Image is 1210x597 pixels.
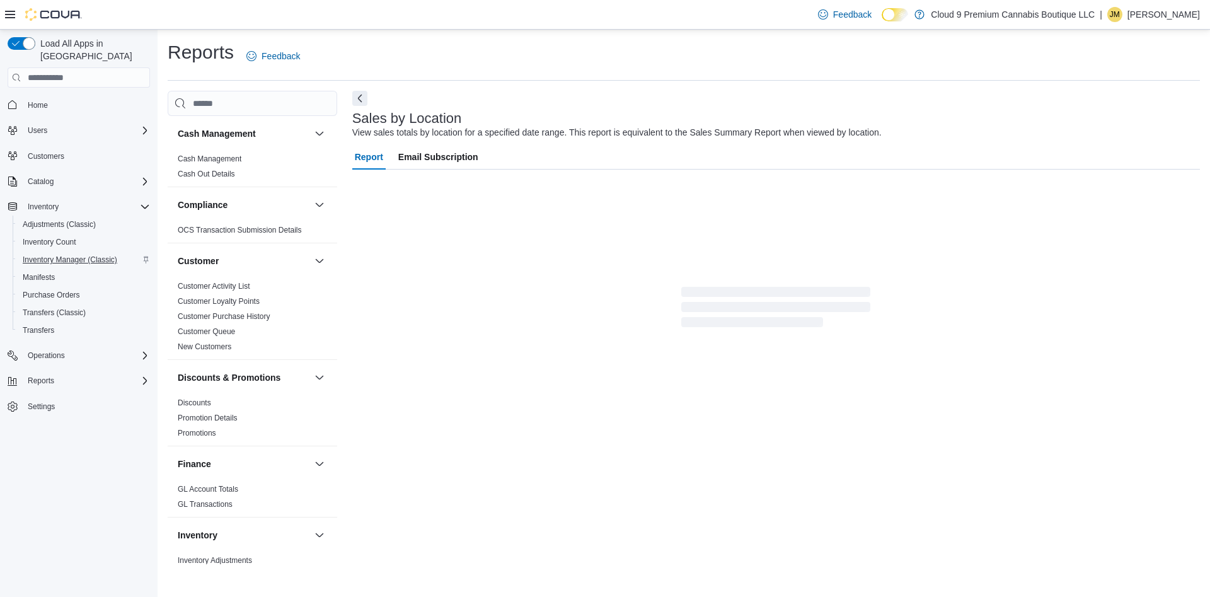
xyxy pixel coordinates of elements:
[18,235,150,250] span: Inventory Count
[3,147,155,165] button: Customers
[23,199,150,214] span: Inventory
[23,123,52,138] button: Users
[23,399,60,414] a: Settings
[23,174,59,189] button: Catalog
[882,8,908,21] input: Dark Mode
[23,325,54,335] span: Transfers
[3,95,155,113] button: Home
[178,500,233,509] a: GL Transactions
[28,202,59,212] span: Inventory
[178,170,235,178] a: Cash Out Details
[312,456,327,472] button: Finance
[23,199,64,214] button: Inventory
[18,287,150,303] span: Purchase Orders
[398,144,478,170] span: Email Subscription
[168,395,337,446] div: Discounts & Promotions
[882,21,882,22] span: Dark Mode
[178,458,309,470] button: Finance
[352,126,882,139] div: View sales totals by location for a specified date range. This report is equivalent to the Sales ...
[23,255,117,265] span: Inventory Manager (Classic)
[18,217,101,232] a: Adjustments (Classic)
[178,414,238,422] a: Promotion Details
[178,281,250,291] span: Customer Activity List
[178,342,231,351] a: New Customers
[178,282,250,291] a: Customer Activity List
[262,50,300,62] span: Feedback
[178,484,238,494] span: GL Account Totals
[13,216,155,233] button: Adjustments (Classic)
[168,40,234,65] h1: Reports
[178,556,252,565] a: Inventory Adjustments
[23,308,86,318] span: Transfers (Classic)
[13,286,155,304] button: Purchase Orders
[178,371,309,384] button: Discounts & Promotions
[178,327,235,337] span: Customer Queue
[178,312,270,321] a: Customer Purchase History
[23,123,150,138] span: Users
[168,279,337,359] div: Customer
[178,225,302,235] span: OCS Transaction Submission Details
[23,237,76,247] span: Inventory Count
[178,311,270,322] span: Customer Purchase History
[23,148,150,164] span: Customers
[178,297,260,306] a: Customer Loyalty Points
[178,327,235,336] a: Customer Queue
[23,174,150,189] span: Catalog
[25,8,82,21] img: Cova
[312,370,327,385] button: Discounts & Promotions
[28,402,55,412] span: Settings
[178,199,228,211] h3: Compliance
[178,555,252,565] span: Inventory Adjustments
[352,111,462,126] h3: Sales by Location
[178,529,217,542] h3: Inventory
[18,323,150,338] span: Transfers
[18,252,122,267] a: Inventory Manager (Classic)
[1127,7,1200,22] p: [PERSON_NAME]
[13,269,155,286] button: Manifests
[3,122,155,139] button: Users
[178,154,241,164] span: Cash Management
[178,428,216,438] span: Promotions
[23,272,55,282] span: Manifests
[813,2,877,27] a: Feedback
[178,226,302,235] a: OCS Transaction Submission Details
[931,7,1095,22] p: Cloud 9 Premium Cannabis Boutique LLC
[28,376,54,386] span: Reports
[178,127,256,140] h3: Cash Management
[23,373,59,388] button: Reports
[178,398,211,408] span: Discounts
[18,305,91,320] a: Transfers (Classic)
[178,169,235,179] span: Cash Out Details
[23,96,150,112] span: Home
[3,173,155,190] button: Catalog
[178,529,309,542] button: Inventory
[312,253,327,269] button: Customer
[178,413,238,423] span: Promotion Details
[312,126,327,141] button: Cash Management
[178,127,309,140] button: Cash Management
[178,154,241,163] a: Cash Management
[8,90,150,448] nav: Complex example
[13,304,155,322] button: Transfers (Classic)
[18,305,150,320] span: Transfers (Classic)
[23,348,150,363] span: Operations
[1110,7,1120,22] span: JM
[28,125,47,136] span: Users
[178,458,211,470] h3: Finance
[178,429,216,438] a: Promotions
[23,398,150,414] span: Settings
[18,217,150,232] span: Adjustments (Classic)
[241,43,305,69] a: Feedback
[168,223,337,243] div: Compliance
[18,252,150,267] span: Inventory Manager (Classic)
[168,482,337,517] div: Finance
[28,151,64,161] span: Customers
[3,198,155,216] button: Inventory
[681,289,870,330] span: Loading
[18,270,60,285] a: Manifests
[1100,7,1102,22] p: |
[3,372,155,390] button: Reports
[178,499,233,509] span: GL Transactions
[23,149,69,164] a: Customers
[1107,7,1122,22] div: Jonathan Martin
